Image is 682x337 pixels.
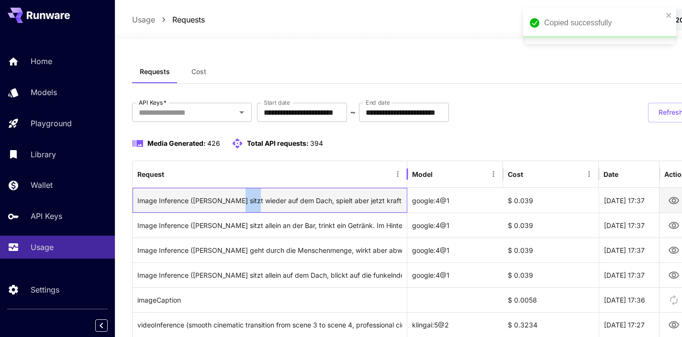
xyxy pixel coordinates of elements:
div: klingai:5@2 [407,312,503,337]
button: Collapse sidebar [95,319,108,332]
span: Cost [191,67,206,76]
p: Wallet [31,179,53,191]
div: $ 0.039 [503,238,599,262]
label: Start date [264,98,290,107]
div: google:4@1 [407,262,503,287]
div: Request [137,170,164,178]
a: Usage [132,14,155,25]
a: Requests [172,14,205,25]
div: Click to copy prompt [137,313,402,337]
div: google:4@1 [407,188,503,213]
button: Menu [391,167,404,181]
div: Model [412,170,433,178]
button: Open [235,106,248,119]
div: Click to copy prompt [137,188,402,213]
div: Cost [508,170,523,178]
button: Menu [487,167,500,181]
p: API Keys [31,210,62,222]
label: API Keys [139,98,167,107]
button: Sort [165,167,179,181]
span: Media Generated: [147,139,206,147]
button: Sort [524,167,537,181]
p: Models [31,87,57,98]
span: 394 [310,139,323,147]
span: 426 [207,139,220,147]
div: Click to copy prompt [137,213,402,238]
div: $ 0.039 [503,262,599,287]
span: Total API requests: [247,139,309,147]
div: Click to copy prompt [137,238,402,262]
label: End date [366,98,390,107]
p: Playground [31,118,72,129]
button: Sort [619,167,633,181]
div: google:4@1 [407,238,503,262]
button: Menu [582,167,596,181]
div: $ 0.3234 [503,312,599,337]
span: Requests [140,67,170,76]
button: Sort [434,167,447,181]
div: Collapse sidebar [102,317,115,334]
div: $ 0.0058 [503,287,599,312]
div: google:4@1 [407,213,503,238]
p: Usage [31,241,54,253]
p: Library [31,149,56,160]
p: Home [31,55,52,67]
div: $ 0.039 [503,213,599,238]
button: close [666,11,672,19]
p: ~ [350,107,356,118]
div: Copied successfully [544,17,663,29]
div: Click to copy prompt [137,263,402,287]
div: Click to copy prompt [137,288,402,312]
nav: breadcrumb [132,14,205,25]
div: Date [604,170,618,178]
p: Settings [31,284,59,295]
div: $ 0.039 [503,188,599,213]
